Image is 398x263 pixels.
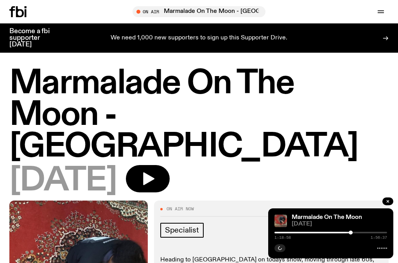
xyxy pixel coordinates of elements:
span: Specialist [165,226,199,235]
img: Tommy - Persian Rug [274,215,287,227]
span: 1:56:37 [371,236,387,240]
h1: Marmalade On The Moon - [GEOGRAPHIC_DATA] [9,68,389,163]
p: We need 1,000 new supporters to sign up this Supporter Drive. [111,35,287,42]
button: On AirMarmalade On The Moon - [GEOGRAPHIC_DATA] [133,6,265,17]
span: [DATE] [292,221,387,227]
span: [DATE] [9,165,117,197]
a: Specialist [160,223,204,238]
a: Marmalade On The Moon [292,214,362,220]
span: On Air Now [167,207,194,211]
h3: Become a fbi supporter [DATE] [9,28,59,48]
span: 1:18:58 [274,236,291,240]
